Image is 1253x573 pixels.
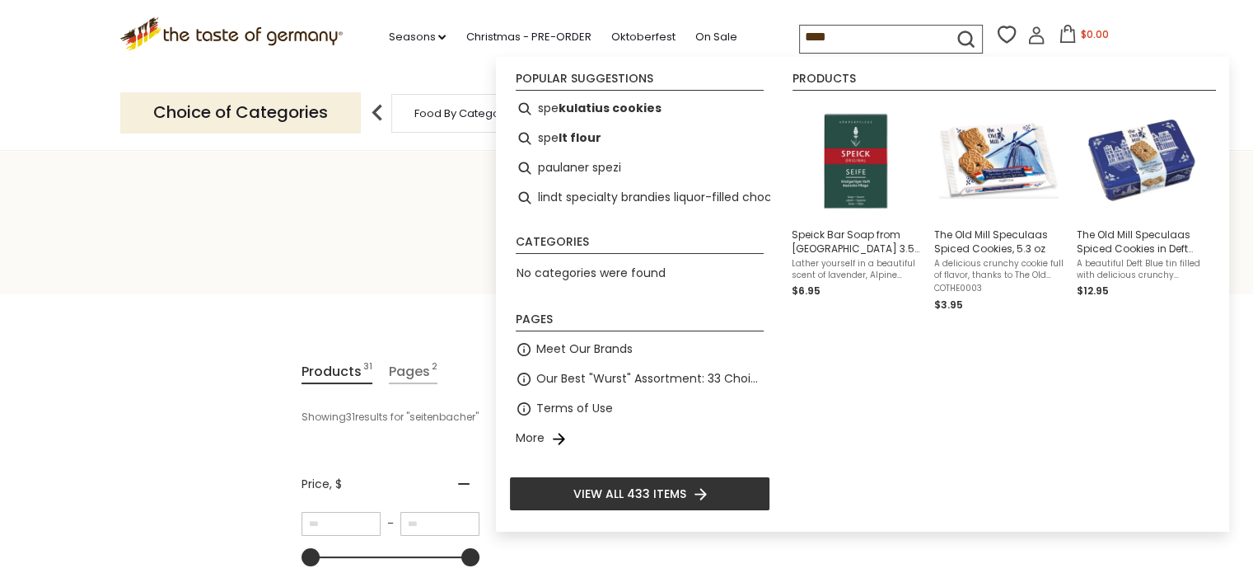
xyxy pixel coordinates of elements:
[536,399,613,418] a: Terms of Use
[934,298,963,312] span: $3.95
[792,228,921,256] span: Speick Bar Soap from [GEOGRAPHIC_DATA] 3.5 oz
[509,124,770,153] li: spelt flour
[302,512,381,536] input: Minimum value
[516,313,764,331] li: Pages
[1077,258,1206,281] span: A beautiful Deft Blue tin filled with delicious crunchy cookies full of flavor, thanks to The Old...
[51,224,1202,261] h1: Search results
[509,94,770,124] li: spekulatius cookies
[1080,27,1108,41] span: $0.00
[509,335,770,364] li: Meet Our Brands
[797,101,916,220] img: Speick Bar Soap
[934,101,1064,313] a: The Old Mill Speculaas Spiced Cookies, 5.3 ozA delicious crunchy cookie full of flavor, thanks to...
[610,28,675,46] a: Oktoberfest
[517,265,666,281] span: No categories were found
[1077,101,1206,313] a: The Old Mill Speculaas Spiced Cookies in Deft Blue, 10.6 ozA beautiful Deft Blue tin filled with ...
[120,92,361,133] p: Choice of Categories
[1077,228,1206,256] span: The Old Mill Speculaas Spiced Cookies in Deft Blue, 10.6 oz
[509,183,770,213] li: lindt specialty brandies liquor-filled chocolate
[785,94,928,320] li: Speick Bar Soap from Germany 3.5 oz
[346,410,355,425] b: 31
[559,129,601,148] b: lt flour
[302,476,342,493] span: Price
[792,73,1216,91] li: Products
[559,99,662,118] b: kulatius cookies
[934,228,1064,256] span: The Old Mill Speculaas Spiced Cookies, 5.3 oz
[509,153,770,183] li: paulaner spezi
[330,476,342,492] span: , $
[496,57,1229,532] div: Instant Search Results
[516,236,764,254] li: Categories
[509,364,770,394] li: Our Best "Wurst" Assortment: 33 Choices For The Grillabend
[694,28,736,46] a: On Sale
[536,340,633,359] a: Meet Our Brands
[516,73,764,91] li: Popular suggestions
[1070,94,1213,320] li: The Old Mill Speculaas Spiced Cookies in Deft Blue, 10.6 oz
[509,424,770,453] li: More
[414,107,510,120] a: Food By Category
[302,403,701,431] div: Showing results for " "
[536,369,764,388] a: Our Best "Wurst" Assortment: 33 Choices For The Grillabend
[934,283,1064,294] span: COTHE0003
[928,94,1070,320] li: The Old Mill Speculaas Spiced Cookies, 5.3 oz
[1077,284,1109,298] span: $12.95
[792,284,821,298] span: $6.95
[432,360,437,383] span: 2
[381,516,400,531] span: –
[792,101,921,313] a: Speick Bar SoapSpeick Bar Soap from [GEOGRAPHIC_DATA] 3.5 ozLather yourself in a beautiful scent ...
[573,485,686,503] span: View all 433 items
[388,28,446,46] a: Seasons
[361,96,394,129] img: previous arrow
[1049,25,1119,49] button: $0.00
[400,512,479,536] input: Maximum value
[389,360,437,384] a: View Pages Tab
[363,360,372,383] span: 31
[509,477,770,511] li: View all 433 items
[792,258,921,281] span: Lather yourself in a beautiful scent of lavender, Alpine valerian and a hint of lime. This soap c...
[465,28,591,46] a: Christmas - PRE-ORDER
[934,258,1064,281] span: A delicious crunchy cookie full of flavor, thanks to The Old Mill's special speculaas spice mix. ...
[302,360,372,384] a: View Products Tab
[509,394,770,424] li: Terms of Use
